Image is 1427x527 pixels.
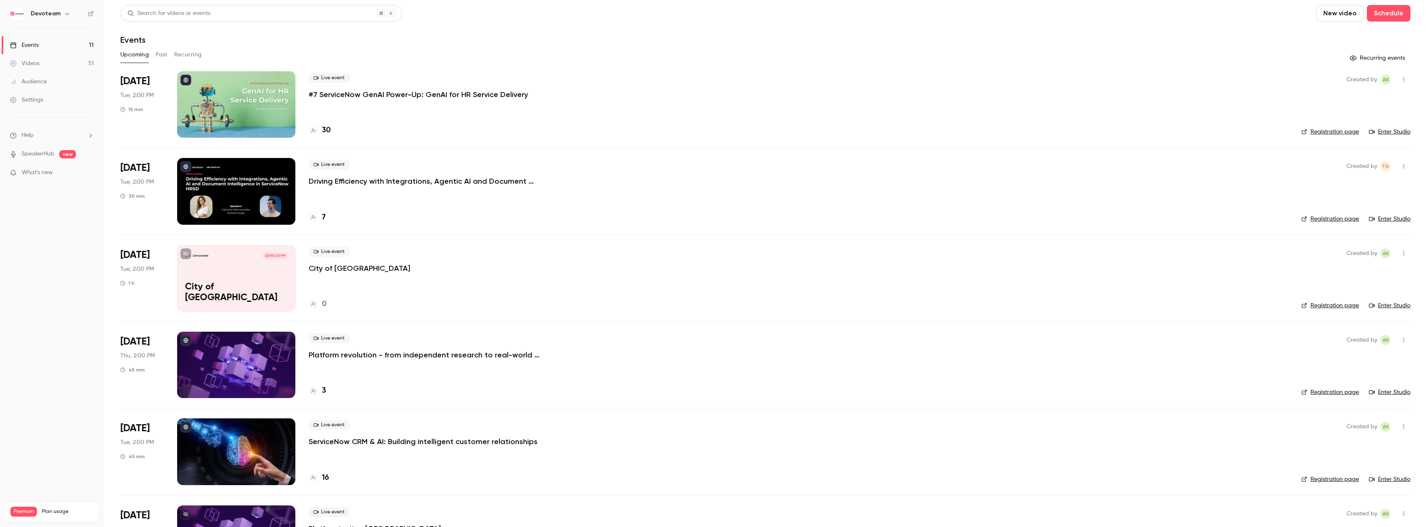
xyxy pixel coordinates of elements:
[22,168,53,177] span: What's new
[42,508,93,515] span: Plan usage
[22,131,34,140] span: Help
[177,245,295,311] a: City of HanauDevoteam[DATE] 2:00 PMCity of [GEOGRAPHIC_DATA]
[120,178,154,186] span: Tue, 2:00 PM
[309,299,326,310] a: 0
[322,385,326,396] h4: 3
[22,150,54,158] a: SpeakerHub
[322,472,329,483] h4: 16
[309,385,326,396] a: 3
[120,418,164,485] div: Sep 23 Tue, 2:00 PM (Europe/Amsterdam)
[322,212,326,223] h4: 7
[127,9,210,18] div: Search for videos or events
[309,247,350,257] span: Live event
[1369,388,1410,396] a: Enter Studio
[10,78,47,86] div: Audience
[322,125,331,136] h4: 30
[1347,161,1377,171] span: Created by
[59,150,76,158] span: new
[174,48,202,61] button: Recurring
[10,507,37,517] span: Premium
[120,422,150,435] span: [DATE]
[1301,301,1359,310] a: Registration page
[1381,335,1390,345] span: Adrianna Kielin
[120,280,134,287] div: 1 h
[1383,509,1389,519] span: AK
[120,193,145,199] div: 30 min
[81,518,85,523] span: 51
[1383,75,1389,85] span: AK
[309,472,329,483] a: 16
[309,263,410,273] a: City of [GEOGRAPHIC_DATA]
[309,212,326,223] a: 7
[309,420,350,430] span: Live event
[10,59,39,68] div: Videos
[120,48,149,61] button: Upcoming
[309,176,558,186] a: Driving Efficiency with Integrations, Agentic AI and Document Intelligence in ServiceNow HRSD
[1382,161,1389,171] span: TG
[81,517,93,524] p: / ∞
[120,332,164,398] div: Sep 18 Thu, 2:00 PM (Europe/Amsterdam)
[10,96,43,104] div: Settings
[10,131,94,140] li: help-dropdown-opener
[309,333,350,343] span: Live event
[120,106,143,113] div: 15 min
[1369,215,1410,223] a: Enter Studio
[10,41,39,49] div: Events
[1369,128,1410,136] a: Enter Studio
[120,245,164,311] div: Sep 16 Tue, 2:00 PM (Europe/Amsterdam)
[120,248,150,262] span: [DATE]
[1301,388,1359,396] a: Registration page
[120,161,150,175] span: [DATE]
[120,335,150,348] span: [DATE]
[120,71,164,138] div: Aug 26 Tue, 2:00 PM (Europe/Amsterdam)
[120,509,150,522] span: [DATE]
[120,75,150,88] span: [DATE]
[120,352,155,360] span: Thu, 2:00 PM
[1346,51,1410,65] button: Recurring events
[1381,161,1390,171] span: Tereza Gáliková
[193,254,208,258] p: Devoteam
[1347,509,1377,519] span: Created by
[1381,75,1390,85] span: Adrianna Kielin
[1347,248,1377,258] span: Created by
[1383,422,1389,432] span: AK
[120,453,145,460] div: 45 min
[1381,509,1390,519] span: Adrianna Kielin
[10,7,24,20] img: Devoteam
[120,265,154,273] span: Tue, 2:00 PM
[263,253,287,259] span: [DATE] 2:00 PM
[309,507,350,517] span: Live event
[1383,335,1389,345] span: AK
[309,125,331,136] a: 30
[309,160,350,170] span: Live event
[120,35,146,45] h1: Events
[120,91,154,100] span: Tue, 2:00 PM
[185,282,287,304] p: City of [GEOGRAPHIC_DATA]
[309,350,558,360] a: Platform revolution - from independent research to real-world results
[1369,301,1410,310] a: Enter Studio
[309,90,528,100] p: #7 ServiceNow GenAI Power-Up: GenAI for HR Service Delivery
[1381,248,1390,258] span: Adrianna Kielin
[309,437,538,447] a: ServiceNow CRM & AI: Building intelligent customer relationships
[120,367,145,373] div: 45 min
[10,517,26,524] p: Videos
[1301,475,1359,483] a: Registration page
[31,10,61,18] h6: Devoteam
[1347,335,1377,345] span: Created by
[120,158,164,224] div: Sep 9 Tue, 2:00 PM (Europe/Prague)
[120,438,154,447] span: Tue, 2:00 PM
[1301,215,1359,223] a: Registration page
[322,299,326,310] h4: 0
[309,73,350,83] span: Live event
[1301,128,1359,136] a: Registration page
[1347,422,1377,432] span: Created by
[1369,475,1410,483] a: Enter Studio
[1347,75,1377,85] span: Created by
[1383,248,1389,258] span: AK
[1367,5,1410,22] button: Schedule
[84,169,94,177] iframe: Noticeable Trigger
